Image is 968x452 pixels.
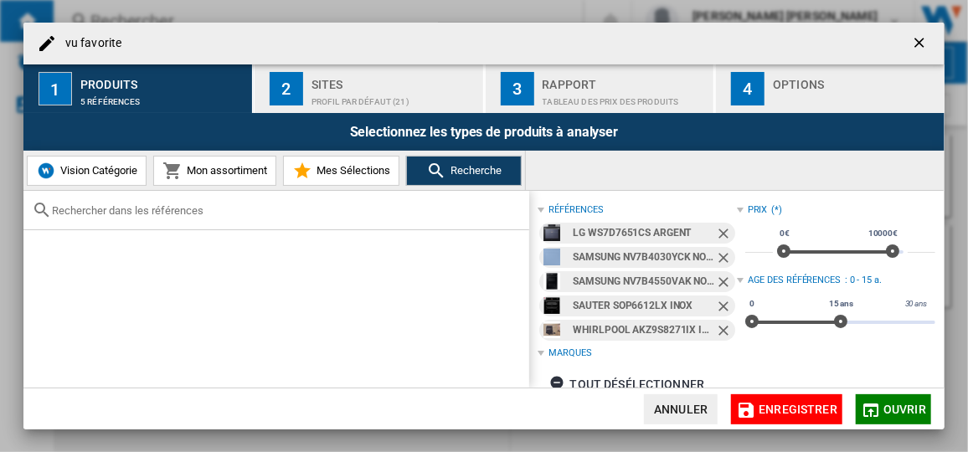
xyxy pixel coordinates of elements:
[856,394,931,424] button: Ouvrir
[715,298,735,318] ng-md-icon: Retirer
[548,347,591,360] div: Marques
[845,274,935,287] div: : 0 - 15 a.
[573,320,714,341] div: WHIRLPOOL AKZ9S8271IX INOX
[255,64,485,113] button: 2 Sites Profil par défaut (21)
[543,224,560,241] img: 8806084889133_h_f_l_0
[573,247,714,268] div: SAMSUNG NV7B4030YCK NOIR
[446,164,502,177] span: Recherche
[731,394,842,424] button: Enregistrer
[312,71,476,89] div: Sites
[715,249,735,270] ng-md-icon: Retirer
[548,203,603,217] div: références
[748,203,768,217] div: Prix
[544,369,709,399] button: tout désélectionner
[549,369,704,399] div: tout désélectionner
[883,403,926,416] span: Ouvrir
[80,71,245,89] div: Produits
[716,64,945,113] button: 4 Options
[715,322,735,342] ng-md-icon: Retirer
[747,297,757,311] span: 0
[270,72,303,105] div: 2
[312,89,476,106] div: Profil par défaut (21)
[904,27,938,60] button: getI18NText('BUTTONS.CLOSE_DIALOG')
[543,249,560,265] img: 8806094500042_h_f_l_0
[23,113,945,151] div: Selectionnez les types de produits à analyser
[543,71,708,89] div: Rapport
[573,271,714,292] div: SAMSUNG NV7B4550VAK NOIR
[283,156,399,186] button: Mes Sélections
[759,403,837,416] span: Enregistrer
[501,72,534,105] div: 3
[573,295,714,316] div: SAUTER SOP6612LX INOX
[866,227,900,240] span: 10000€
[39,72,72,105] div: 1
[644,394,718,424] button: Annuler
[543,297,560,314] img: 7d41afbba42b37fd19ba170164faee35.jpg
[56,164,137,177] span: Vision Catégorie
[731,72,765,105] div: 4
[543,273,560,290] img: darty
[573,223,714,244] div: LG WS7D7651CS ARGENT
[80,89,245,106] div: 5 références
[748,274,841,287] div: Age des références
[543,89,708,106] div: Tableau des prix des produits
[183,164,267,177] span: Mon assortiment
[773,71,938,89] div: Options
[153,156,276,186] button: Mon assortiment
[911,34,931,54] ng-md-icon: getI18NText('BUTTONS.CLOSE_DIALOG')
[715,225,735,245] ng-md-icon: Retirer
[23,64,254,113] button: 1 Produits 5 références
[406,156,522,186] button: Recherche
[543,321,560,338] img: 1e166e98515d413ea246af3c3b65fb64.webp
[826,297,856,311] span: 15 ans
[57,35,121,52] h4: vu favorite
[27,156,147,186] button: Vision Catégorie
[486,64,716,113] button: 3 Rapport Tableau des prix des produits
[715,274,735,294] ng-md-icon: Retirer
[312,164,390,177] span: Mes Sélections
[903,297,929,311] span: 30 ans
[52,204,521,217] input: Rechercher dans les références
[36,161,56,181] img: wiser-icon-blue.png
[777,227,792,240] span: 0€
